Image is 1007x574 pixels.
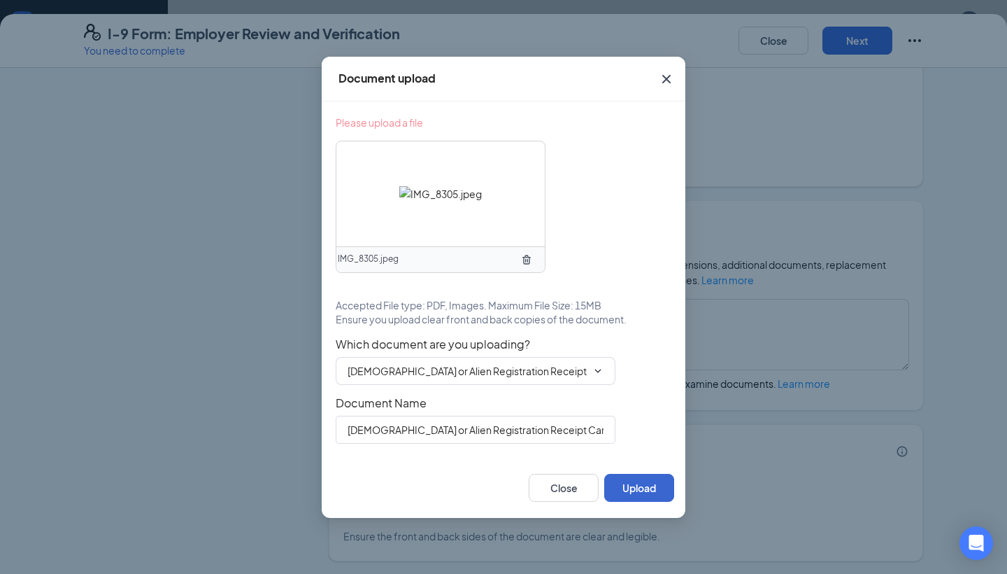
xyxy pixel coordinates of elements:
[348,363,587,379] input: Select document type
[515,248,538,271] button: TrashOutline
[336,396,671,410] span: Document Name
[529,474,599,502] button: Close
[336,298,601,312] span: Accepted File type: PDF, Images. Maximum File Size: 15MB
[658,71,675,87] svg: Cross
[336,337,671,351] span: Which document are you uploading?
[399,186,482,202] img: IMG_8305.jpeg
[604,474,674,502] button: Upload
[336,115,423,129] span: Please upload a file
[336,416,615,444] input: Enter document name
[338,71,436,86] div: Document upload
[336,312,627,326] span: Ensure you upload clear front and back copies of the document.
[338,253,399,266] span: IMG_8305.jpeg
[959,526,993,560] div: Open Intercom Messenger
[648,57,685,101] button: Close
[521,254,532,265] svg: TrashOutline
[592,365,604,377] svg: ChevronDown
